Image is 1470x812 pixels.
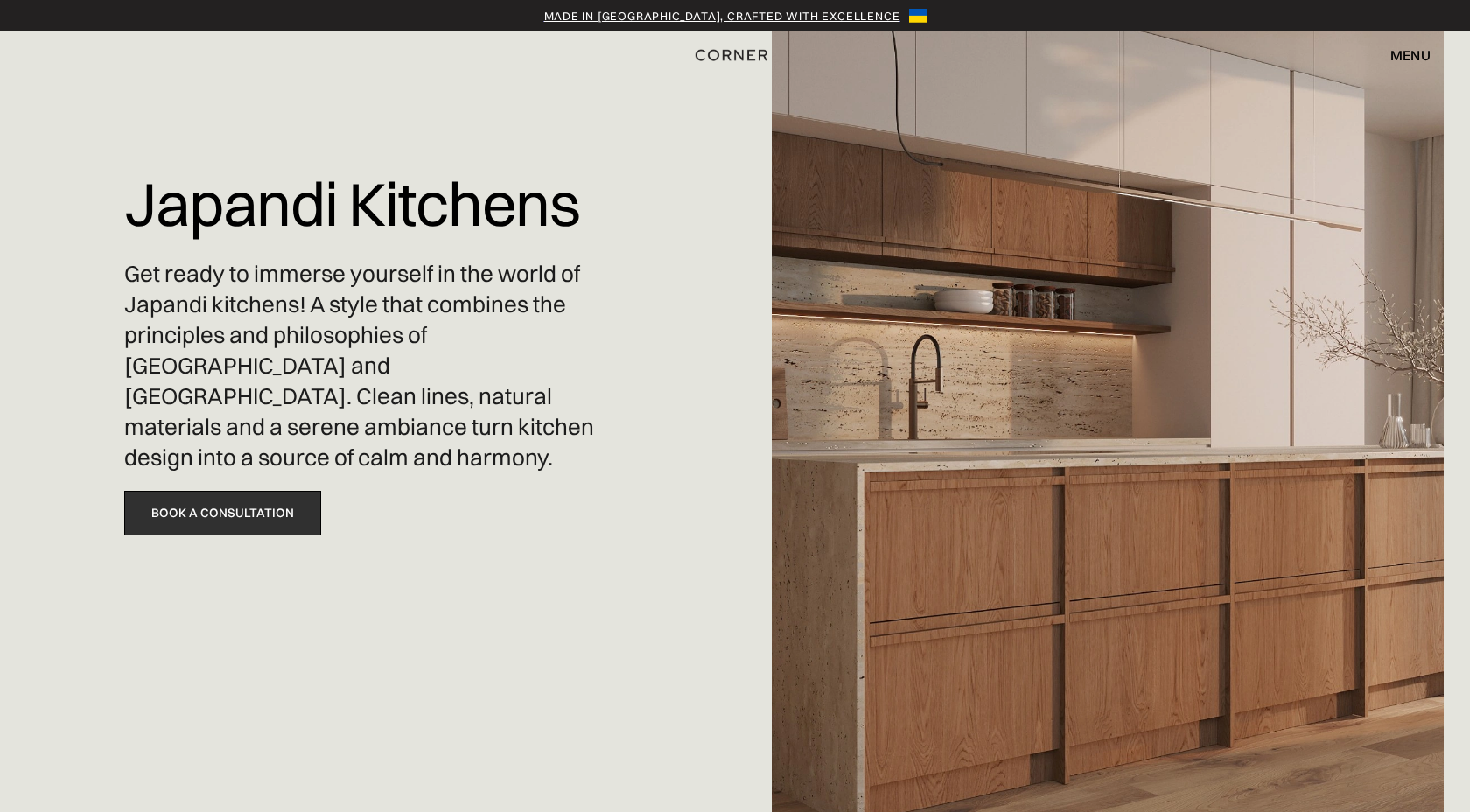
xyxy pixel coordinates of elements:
a: Book a Consultation [124,491,321,535]
a: Made in [GEOGRAPHIC_DATA], crafted with excellence [544,7,900,24]
a: home [674,44,795,66]
h1: Japandi Kitchens [124,157,580,250]
p: Get ready to immerse yourself in the world of Japandi kitchens! A style that combines the princip... [124,259,600,474]
div: menu [1390,48,1431,62]
div: menu [1373,40,1431,70]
